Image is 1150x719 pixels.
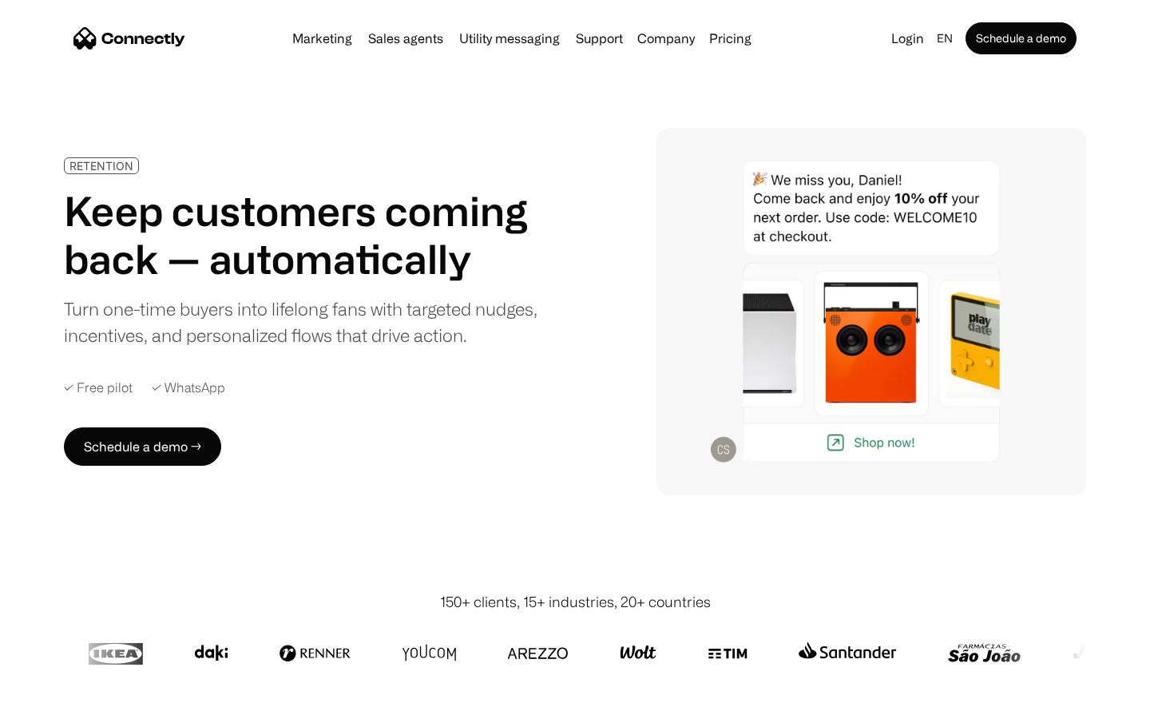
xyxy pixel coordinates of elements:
[64,296,549,348] div: Turn one-time buyers into lifelong fans with targeted nudges, incentives, and personalized flows ...
[966,22,1077,54] a: Schedule a demo
[64,380,133,395] div: ✓ Free pilot
[453,32,566,45] a: Utility messaging
[64,427,221,466] a: Schedule a demo →
[632,27,700,50] div: Company
[569,32,629,45] a: Support
[885,27,930,50] a: Login
[930,27,962,50] div: en
[362,32,450,45] a: Sales agents
[440,591,711,613] div: 150+ clients, 15+ industries, 20+ countries
[64,187,549,283] h1: Keep customers coming back — automatically
[286,32,359,45] a: Marketing
[703,32,758,45] a: Pricing
[73,26,185,50] a: home
[69,160,133,172] div: RETENTION
[32,691,96,713] ul: Language list
[937,27,953,50] div: en
[152,380,225,395] div: ✓ WhatsApp
[637,27,695,50] div: Company
[16,689,96,713] aside: Language selected: English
